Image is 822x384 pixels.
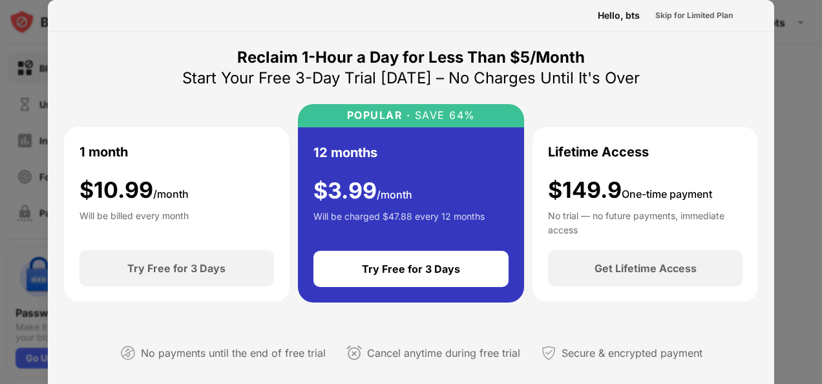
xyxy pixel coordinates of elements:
div: Cancel anytime during free trial [367,344,520,363]
div: $149.9 [548,177,712,204]
img: not-paying [120,345,136,361]
div: Try Free for 3 Days [127,262,226,275]
div: No payments until the end of free trial [141,344,326,363]
div: Start Your Free 3-Day Trial [DATE] – No Charges Until It's Over [182,68,640,89]
span: One-time payment [622,187,712,200]
div: 12 months [313,143,377,162]
div: Try Free for 3 Days [362,262,460,275]
img: cancel-anytime [346,345,362,361]
div: Will be billed every month [79,209,189,235]
img: secured-payment [541,345,556,361]
div: 1 month [79,142,128,162]
span: /month [153,187,189,200]
div: POPULAR · [347,109,411,122]
div: Secure & encrypted payment [562,344,702,363]
div: Will be charged $47.88 every 12 months [313,209,485,235]
span: /month [377,188,412,201]
div: SAVE 64% [410,109,476,122]
div: Get Lifetime Access [595,262,697,275]
div: Lifetime Access [548,142,649,162]
div: Skip for Limited Plan [655,9,733,22]
div: Reclaim 1-Hour a Day for Less Than $5/Month [237,47,585,68]
div: $ 3.99 [313,178,412,204]
div: $ 10.99 [79,177,189,204]
div: No trial — no future payments, immediate access [548,209,743,235]
div: Hello, bts [598,10,640,21]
